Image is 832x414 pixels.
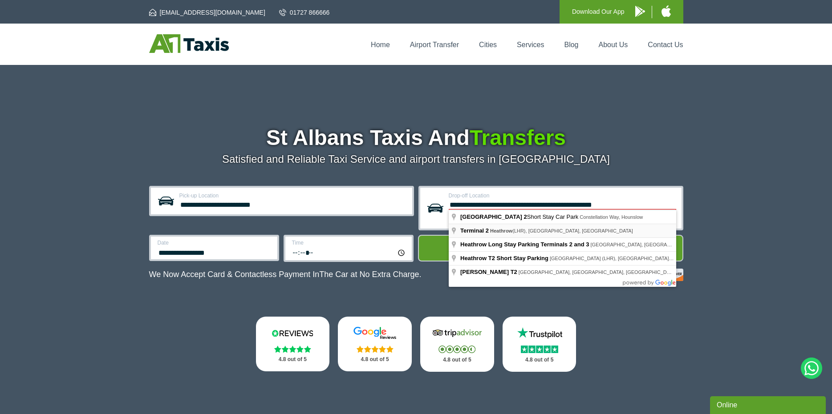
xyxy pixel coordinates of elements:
[149,34,229,53] img: A1 Taxis St Albans LTD
[460,227,489,234] span: Terminal 2
[648,41,683,48] a: Contact Us
[338,317,412,371] a: Google Stars 4.8 out of 5
[512,354,567,366] p: 4.8 out of 5
[418,235,683,261] button: Get Quote
[572,6,625,17] p: Download Our App
[256,317,330,371] a: Reviews.io Stars 4.8 out of 5
[550,256,722,261] span: [GEOGRAPHIC_DATA] (LHR), [GEOGRAPHIC_DATA], [GEOGRAPHIC_DATA]
[517,41,544,48] a: Services
[635,6,645,17] img: A1 Taxis Android App
[158,240,272,245] label: Date
[503,317,576,372] a: Trustpilot Stars 4.8 out of 5
[490,228,512,233] span: Heathrow
[149,270,422,279] p: We Now Accept Card & Contactless Payment In
[430,354,484,366] p: 4.8 out of 5
[580,214,643,220] span: Constellation Way, Hounslow
[266,326,319,340] img: Reviews.io
[662,5,671,17] img: A1 Taxis iPhone App
[513,326,566,340] img: Trustpilot
[149,127,683,149] h1: St Albans Taxis And
[319,270,421,279] span: The Car at No Extra Charge.
[710,394,828,414] iframe: chat widget
[460,255,548,261] span: Heathrow T2 Short Stay Parking
[470,126,566,149] span: Transfers
[292,240,406,245] label: Time
[357,346,394,353] img: Stars
[371,41,390,48] a: Home
[279,8,330,17] a: 01727 866666
[519,269,677,275] span: [GEOGRAPHIC_DATA], [GEOGRAPHIC_DATA], [GEOGRAPHIC_DATA]
[410,41,459,48] a: Airport Transfer
[266,354,320,365] p: 4.8 out of 5
[149,8,265,17] a: [EMAIL_ADDRESS][DOMAIN_NAME]
[348,326,402,340] img: Google
[449,209,676,223] label: This field is required.
[460,213,580,220] span: Short Stay Car Park
[599,41,628,48] a: About Us
[460,269,517,275] span: [PERSON_NAME] T2
[460,241,589,248] span: Heathrow Long Stay Parking Terminals 2 and 3
[430,326,484,340] img: Tripadvisor
[479,41,497,48] a: Cities
[348,354,402,365] p: 4.8 out of 5
[274,346,311,353] img: Stars
[590,242,695,247] span: [GEOGRAPHIC_DATA], [GEOGRAPHIC_DATA]
[564,41,578,48] a: Blog
[438,346,475,353] img: Stars
[490,228,633,233] span: (LHR), [GEOGRAPHIC_DATA], [GEOGRAPHIC_DATA]
[149,153,683,165] p: Satisfied and Reliable Taxi Service and airport transfers in [GEOGRAPHIC_DATA]
[179,193,407,198] label: Pick-up Location
[460,213,527,220] span: [GEOGRAPHIC_DATA] 2
[449,193,676,198] label: Drop-off Location
[420,317,494,372] a: Tripadvisor Stars 4.8 out of 5
[521,346,558,353] img: Stars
